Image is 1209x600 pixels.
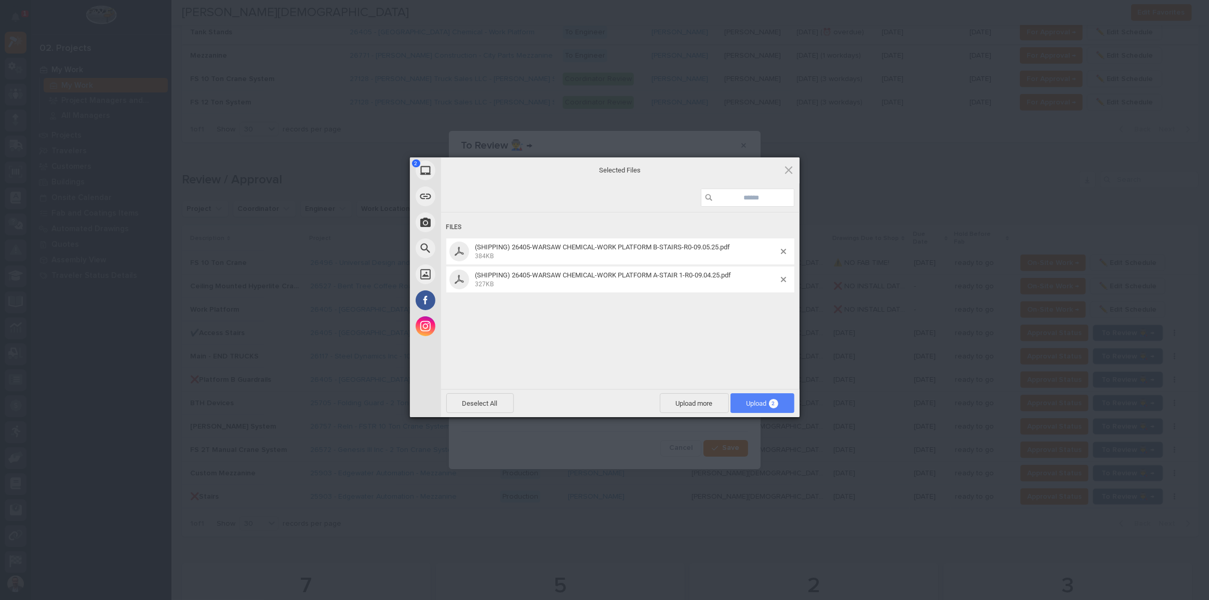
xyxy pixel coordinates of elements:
span: Upload [730,393,794,413]
span: Selected Files [516,165,724,175]
div: Files [446,218,794,237]
div: Instagram [410,313,535,339]
span: 384KB [475,252,494,260]
span: Upload more [660,393,729,413]
span: Deselect All [446,393,514,413]
div: Take Photo [410,209,535,235]
div: Facebook [410,287,535,313]
span: 327KB [475,281,494,288]
span: (SHIPPING) 26405-WARSAW CHEMICAL-WORK PLATFORM B-STAIRS-R0-09.05.25.pdf [472,243,781,260]
span: 2 [412,159,420,167]
span: Click here or hit ESC to close picker [783,164,794,176]
div: My Device [410,157,535,183]
span: 2 [769,399,778,408]
span: (SHIPPING) 26405-WARSAW CHEMICAL-WORK PLATFORM A-STAIR 1-R0-09.04.25.pdf [475,271,732,279]
span: (SHIPPING) 26405-WARSAW CHEMICAL-WORK PLATFORM A-STAIR 1-R0-09.04.25.pdf [472,271,781,288]
div: Link (URL) [410,183,535,209]
span: (SHIPPING) 26405-WARSAW CHEMICAL-WORK PLATFORM B-STAIRS-R0-09.05.25.pdf [475,243,730,251]
div: Web Search [410,235,535,261]
div: Unsplash [410,261,535,287]
span: Upload [747,399,778,407]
